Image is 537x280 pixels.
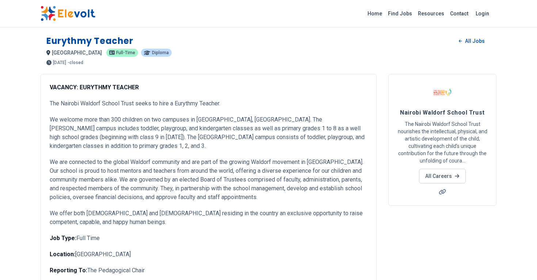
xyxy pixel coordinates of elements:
span: full-time [116,51,135,55]
span: [DATE] [53,60,66,65]
strong: Reporting To: [50,267,87,274]
p: We welcome more than 300 children on two campuses in [GEOGRAPHIC_DATA], [GEOGRAPHIC_DATA]. The [P... [50,115,367,150]
span: [GEOGRAPHIC_DATA] [52,50,102,56]
p: - closed [68,60,83,65]
strong: Job Type: [50,235,76,242]
p: The Nairobi Waldorf School Trust nourishes the intellectual, physical, and artistic development o... [397,120,487,164]
p: Full Time [50,234,367,243]
p: The Pedagogical Chair [50,266,367,275]
a: Resources [415,8,447,19]
a: Home [365,8,385,19]
strong: VACANCY: EURYTHMY TEACHER [50,84,139,91]
span: Nairobi Waldorf School Trust [400,109,485,116]
img: Elevolt [41,6,95,21]
a: Contact [447,8,471,19]
img: Nairobi Waldorf School Trust [433,83,452,101]
a: All Jobs [453,36,491,46]
a: Login [471,6,494,21]
p: We offer both [DEMOGRAPHIC_DATA] and [DEMOGRAPHIC_DATA] residing in the country an exclusive oppo... [50,209,367,227]
h1: Eurythmy Teacher [46,35,133,47]
p: [GEOGRAPHIC_DATA] [50,250,367,259]
a: Find Jobs [385,8,415,19]
strong: Location: [50,251,75,258]
p: The Nairobi Waldorf School Trust seeks to hire a Eurythmy Teacher. [50,99,367,108]
span: diploma [152,51,169,55]
p: We are connected to the global Waldorf community and are part of the growing Waldorf movement in ... [50,158,367,202]
a: All Careers [419,169,465,183]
